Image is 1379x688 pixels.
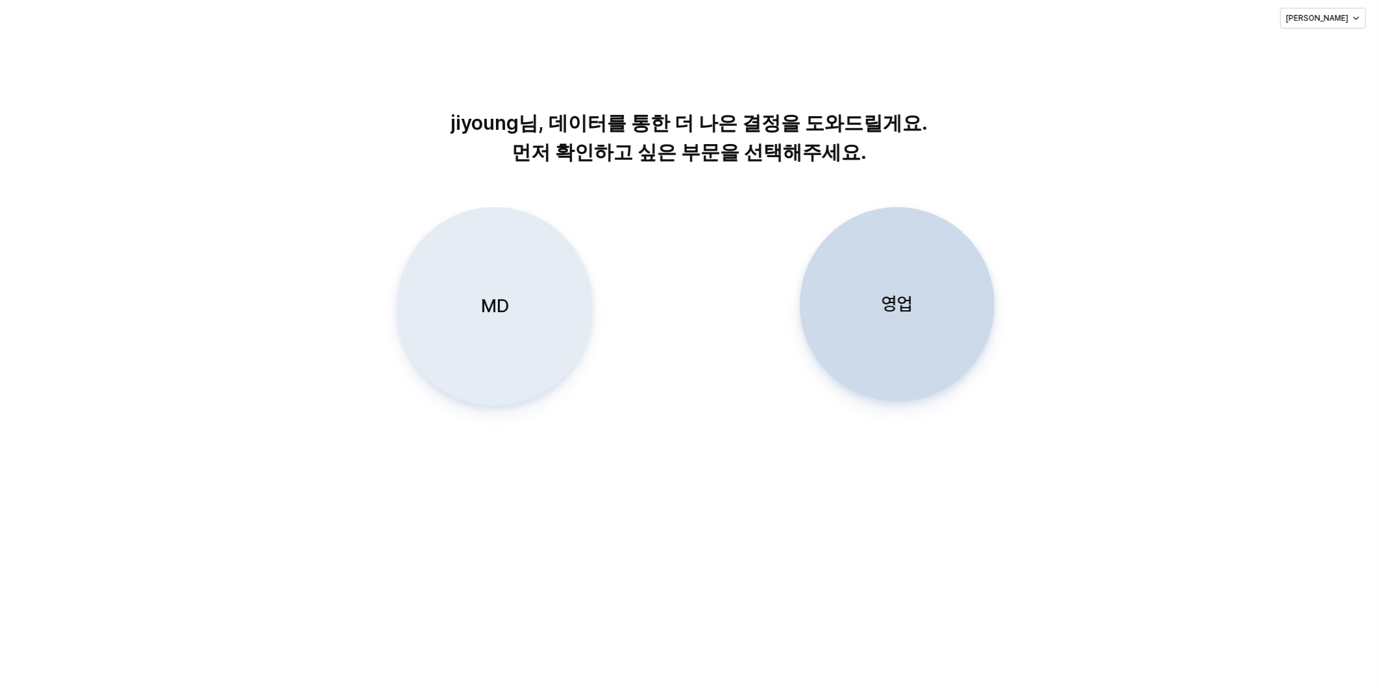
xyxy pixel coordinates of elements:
[1286,13,1348,23] p: [PERSON_NAME]
[882,292,913,316] p: 영업
[358,108,1021,167] p: jiyoung님, 데이터를 통한 더 나은 결정을 도와드릴게요. 먼저 확인하고 싶은 부문을 선택해주세요.
[1280,8,1366,29] button: [PERSON_NAME]
[480,294,508,318] p: MD
[397,207,592,406] button: MD
[800,207,995,402] button: 영업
